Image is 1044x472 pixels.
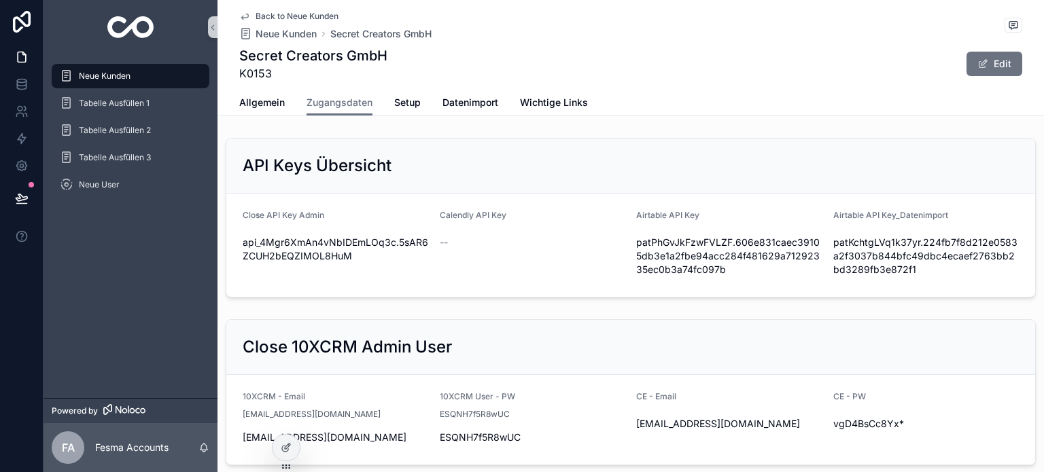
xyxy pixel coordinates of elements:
span: Setup [394,96,421,109]
a: Setup [394,90,421,117]
span: CE - Email [636,391,676,401]
span: Wichtige Links [520,96,588,109]
span: Back to Neue Kunden [256,11,338,22]
span: api_4Mgr6XmAn4vNbIDEmLOq3c.5sAR6ZCUH2bEQZIMOL8HuM [243,236,429,263]
a: Allgemein [239,90,285,117]
span: Tabelle Ausfüllen 3 [79,152,151,163]
span: Powered by [52,405,98,416]
span: Airtable API Key [636,210,699,220]
span: Zugangsdaten [307,96,372,109]
span: FA [62,439,75,456]
span: Allgemein [239,96,285,109]
h1: Secret Creators GmbH [239,46,387,65]
a: Datenimport [442,90,498,117]
span: ESQNH7f5R8wUC [440,409,510,420]
a: Neue Kunden [239,27,317,41]
span: patKchtgLVq1k37yr.224fb7f8d212e0583a2f3037b844bfc49dbc4ecaef2763bb2bd3289fb3e872f1 [833,236,1020,276]
span: [EMAIL_ADDRESS][DOMAIN_NAME] [636,417,822,431]
a: Neue User [52,173,209,197]
span: [EMAIL_ADDRESS][DOMAIN_NAME] [243,409,381,420]
span: Neue User [79,179,120,190]
p: Fesma Accounts [95,441,169,454]
span: Airtable API Key_Datenimport [833,210,948,220]
span: vgD4BsCc8Yx* [833,417,1020,431]
span: patPhGvJkFzwFVLZF.606e831caec39105db3e1a2fbe94acc284f481629a71292335ec0b3a74fc097b [636,236,822,276]
span: 10XCRM - Email [243,391,305,401]
span: Tabelle Ausfüllen 2 [79,125,151,136]
span: [EMAIL_ADDRESS][DOMAIN_NAME] [243,431,429,444]
span: CE - PW [833,391,866,401]
span: Calendly API Key [440,210,506,220]
a: Zugangsdaten [307,90,372,116]
span: ESQNH7f5R8wUC [440,431,626,444]
a: Neue Kunden [52,64,209,88]
a: Powered by [43,398,217,423]
a: Secret Creators GmbH [330,27,432,41]
span: Neue Kunden [79,71,130,81]
span: K0153 [239,65,387,81]
a: Tabelle Ausfüllen 2 [52,118,209,143]
a: Wichtige Links [520,90,588,117]
h2: API Keys Übersicht [243,155,391,177]
span: Tabelle Ausfüllen 1 [79,98,150,109]
a: Back to Neue Kunden [239,11,338,22]
a: Tabelle Ausfüllen 1 [52,91,209,115]
div: scrollable content [43,54,217,215]
span: Close API Key Admin [243,210,324,220]
h2: Close 10XCRM Admin User [243,336,452,358]
span: -- [440,236,448,249]
img: App logo [107,16,154,38]
span: Datenimport [442,96,498,109]
span: 10XCRM User - PW [440,391,515,401]
span: Neue Kunden [256,27,317,41]
button: Edit [967,52,1022,76]
a: Tabelle Ausfüllen 3 [52,145,209,170]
